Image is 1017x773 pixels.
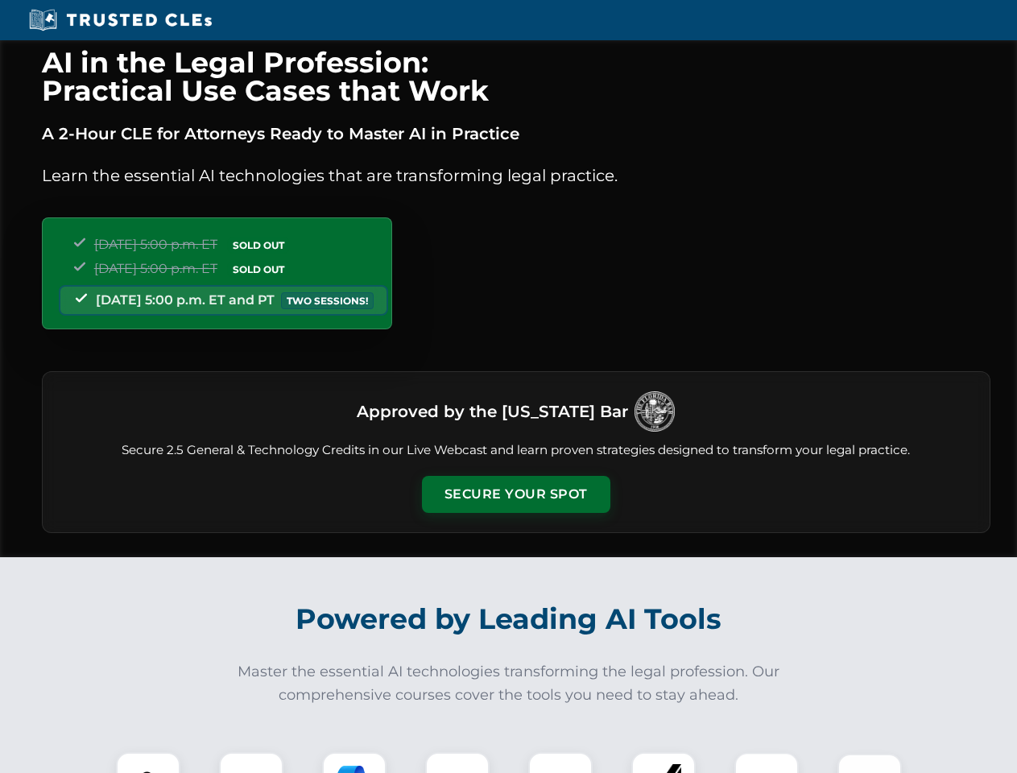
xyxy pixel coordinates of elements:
span: SOLD OUT [227,237,290,254]
h3: Approved by the [US_STATE] Bar [357,397,628,426]
p: Master the essential AI technologies transforming the legal profession. Our comprehensive courses... [227,660,791,707]
button: Secure Your Spot [422,476,610,513]
p: Learn the essential AI technologies that are transforming legal practice. [42,163,990,188]
p: Secure 2.5 General & Technology Credits in our Live Webcast and learn proven strategies designed ... [62,441,970,460]
p: A 2-Hour CLE for Attorneys Ready to Master AI in Practice [42,121,990,147]
span: [DATE] 5:00 p.m. ET [94,237,217,252]
span: SOLD OUT [227,261,290,278]
h2: Powered by Leading AI Tools [63,591,955,647]
img: Trusted CLEs [24,8,217,32]
span: [DATE] 5:00 p.m. ET [94,261,217,276]
h1: AI in the Legal Profession: Practical Use Cases that Work [42,48,990,105]
img: Logo [635,391,675,432]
